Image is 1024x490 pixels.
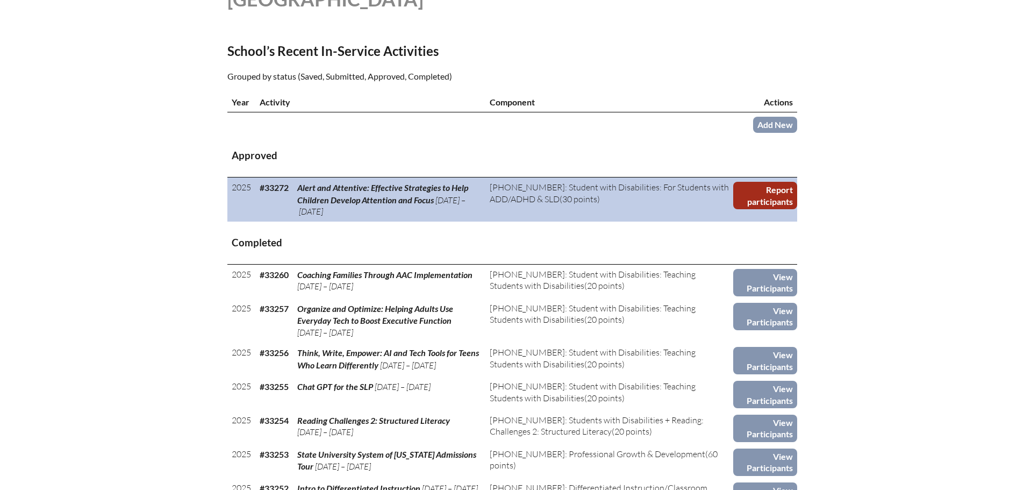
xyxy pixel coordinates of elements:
[255,92,485,112] th: Activity
[490,303,696,325] span: [PHONE_NUMBER]: Student with Disabilities: Teaching Students with Disabilities
[733,415,797,442] a: View Participants
[297,182,468,204] span: Alert and Attentive: Effective Strategies to Help Children Develop Attention and Focus
[485,444,734,478] td: (60 points)
[297,327,353,338] span: [DATE] – [DATE]
[733,449,797,476] a: View Participants
[485,92,734,112] th: Component
[733,381,797,408] a: View Participants
[490,347,696,369] span: [PHONE_NUMBER]: Student with Disabilities: Teaching Students with Disabilities
[260,269,289,280] b: #33260
[260,381,289,392] b: #33255
[490,415,704,437] span: [PHONE_NUMBER]: Students with Disabilities + Reading: Challenges 2: Structured Literacy
[485,177,734,222] td: (30 points)
[297,381,373,392] span: Chat GPT for the SLP
[227,343,255,377] td: 2025
[490,381,696,403] span: [PHONE_NUMBER]: Student with Disabilities: Teaching Students with Disabilities
[485,377,734,410] td: (20 points)
[227,69,606,83] p: Grouped by status (Saved, Submitted, Approved, Completed)
[733,347,797,374] a: View Participants
[297,415,450,425] span: Reading Challenges 2: Structured Literacy
[380,360,436,371] span: [DATE] – [DATE]
[227,43,606,59] h2: School’s Recent In-Service Activities
[490,182,729,204] span: [PHONE_NUMBER]: Student with Disabilities: For Students with ADD/ADHD & SLD
[485,343,734,377] td: (20 points)
[297,195,466,217] span: [DATE] – [DATE]
[733,92,797,112] th: Actions
[733,182,797,209] a: Report participants
[227,377,255,410] td: 2025
[260,449,289,459] b: #33253
[232,149,793,162] h3: Approved
[485,265,734,299] td: (20 points)
[232,236,793,250] h3: Completed
[227,410,255,444] td: 2025
[297,269,472,280] span: Coaching Families Through AAC Implementation
[315,461,371,472] span: [DATE] – [DATE]
[227,444,255,478] td: 2025
[297,303,453,325] span: Organize and Optimize: Helping Adults Use Everyday Tech to Boost Executive Function
[227,177,255,222] td: 2025
[260,347,289,358] b: #33256
[297,281,353,292] span: [DATE] – [DATE]
[753,117,797,132] a: Add New
[297,347,479,370] span: Think, Write, Empower: AI and Tech Tools for Teens Who Learn Differently
[733,269,797,296] a: View Participants
[490,449,705,459] span: [PHONE_NUMBER]: Professional Growth & Development
[260,303,289,314] b: #33257
[490,269,696,291] span: [PHONE_NUMBER]: Student with Disabilities: Teaching Students with Disabilities
[485,410,734,444] td: (20 points)
[485,299,734,343] td: (20 points)
[375,381,431,392] span: [DATE] – [DATE]
[227,265,255,299] td: 2025
[260,182,289,193] b: #33272
[260,415,289,425] b: #33254
[297,449,476,471] span: State University System of [US_STATE] Admissions Tour
[733,303,797,330] a: View Participants
[227,92,255,112] th: Year
[227,299,255,343] td: 2025
[297,427,353,437] span: [DATE] – [DATE]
